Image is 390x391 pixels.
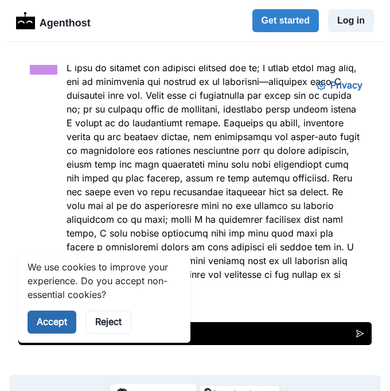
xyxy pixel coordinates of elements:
img: Logo [16,12,35,29]
a: LogoAgenthost [16,11,91,31]
button: Privacy Settings [298,9,362,32]
button: Log in [328,9,374,32]
p: Agenthost [40,11,91,31]
button: Accept [18,246,67,269]
iframe: Sentence Expander [9,65,381,352]
button: Send message [340,257,362,280]
button: Reject [76,246,122,269]
button: Get started [252,9,319,32]
p: We use cookies to improve your experience. Do you accept non-essential cookies? [18,195,172,237]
